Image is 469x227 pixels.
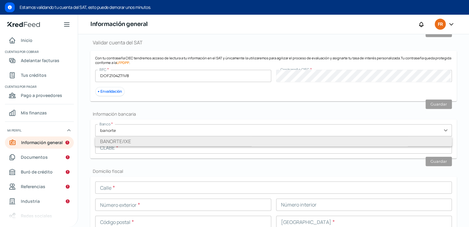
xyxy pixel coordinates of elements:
span: Cuentas por cobrar [5,49,73,54]
a: LFPDPP [117,60,129,65]
a: Redes sociales [5,210,74,222]
span: RFC [99,67,106,72]
span: Adelantar facturas [21,57,59,64]
button: Guardar [426,99,452,109]
span: Inicio [21,36,32,44]
h1: Información general [90,20,148,29]
span: Información general [21,139,63,146]
a: Buró de crédito [5,166,74,178]
span: Industria [21,197,40,205]
span: Documentos [21,153,48,161]
span: Referencias [21,183,45,190]
a: Referencias [5,180,74,193]
span: Banco [99,121,110,127]
a: Adelantar facturas [5,54,74,67]
span: Mis finanzas [21,109,47,117]
h2: Domicilio fiscal [90,168,457,174]
h2: Información bancaria [90,111,457,117]
span: Estamos validando tu cuenta del SAT, esto puede demorar unos minutos. [20,4,464,11]
h1: Validar cuenta del SAT [90,39,457,46]
div: En validación [95,87,125,96]
span: FR [438,21,443,28]
span: Tus créditos [21,71,47,79]
a: Mis finanzas [5,107,74,119]
a: Pago a proveedores [5,89,74,102]
a: Información general [5,136,74,149]
a: Industria [5,195,74,207]
a: Tus créditos [5,69,74,81]
span: Buró de crédito [21,168,53,176]
span: Cuentas por pagar [5,84,73,89]
li: BANORTE/IXE [95,136,452,146]
p: Con tu contraseña CIEC tendremos acceso de lectura a tu información en el SAT y únicamente la uti... [95,56,452,65]
span: Contraseña CIEC [280,67,309,72]
span: Mi perfil [7,128,21,133]
a: Inicio [5,34,74,47]
span: Redes sociales [21,212,52,220]
span: Pago a proveedores [21,91,62,99]
button: Guardar [426,157,452,166]
a: Documentos [5,151,74,163]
